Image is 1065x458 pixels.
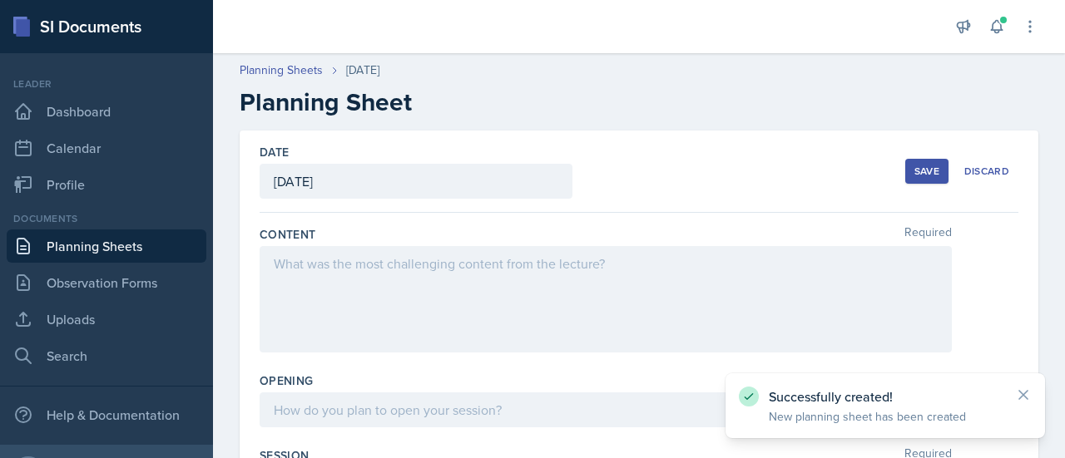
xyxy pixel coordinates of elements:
[769,388,1002,405] p: Successfully created!
[769,408,1002,425] p: New planning sheet has been created
[240,87,1038,117] h2: Planning Sheet
[7,229,206,263] a: Planning Sheets
[7,398,206,431] div: Help & Documentation
[964,165,1009,178] div: Discard
[7,131,206,165] a: Calendar
[260,372,313,389] label: Opening
[260,226,315,243] label: Content
[7,95,206,128] a: Dashboard
[7,211,206,226] div: Documents
[904,372,952,389] span: Required
[260,144,289,160] label: Date
[905,159,949,184] button: Save
[7,76,206,91] div: Leader
[7,339,206,372] a: Search
[914,165,939,178] div: Save
[7,168,206,201] a: Profile
[7,303,206,336] a: Uploads
[7,266,206,299] a: Observation Forms
[904,226,952,243] span: Required
[955,159,1018,184] button: Discard
[346,62,379,79] div: [DATE]
[240,62,323,79] a: Planning Sheets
